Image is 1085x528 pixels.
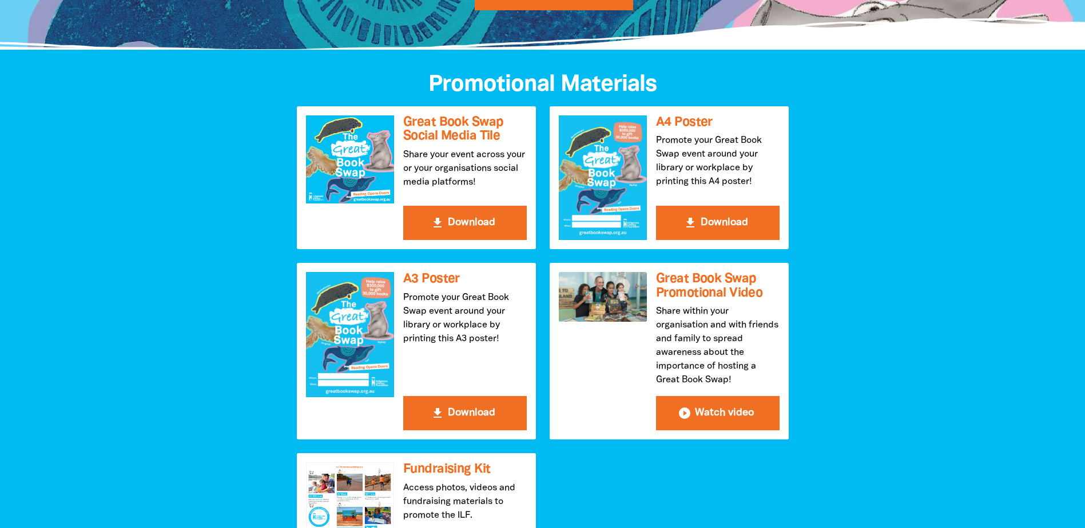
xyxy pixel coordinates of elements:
button: get_app Download [403,396,527,430]
i: get_app [683,216,697,230]
h3: A3 Poster [403,272,527,286]
i: play_circle_filled [678,406,691,420]
i: get_app [431,216,444,230]
h3: Fundraising Kit [403,462,527,477]
h3: A4 Poster [656,115,780,130]
button: get_app Download [403,206,527,240]
h3: Great Book Swap Social Media Tile [403,115,527,143]
h3: Great Book Swap Promotional Video [656,272,780,300]
img: A3 Poster [306,272,394,397]
span: Promotional Materials [428,74,657,95]
button: play_circle_filled Watch video [656,396,780,430]
img: A4 Poster [559,115,647,240]
i: get_app [431,406,444,420]
img: Great Book Swap Social Media Tile [306,115,394,203]
button: get_app Download [656,206,780,240]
